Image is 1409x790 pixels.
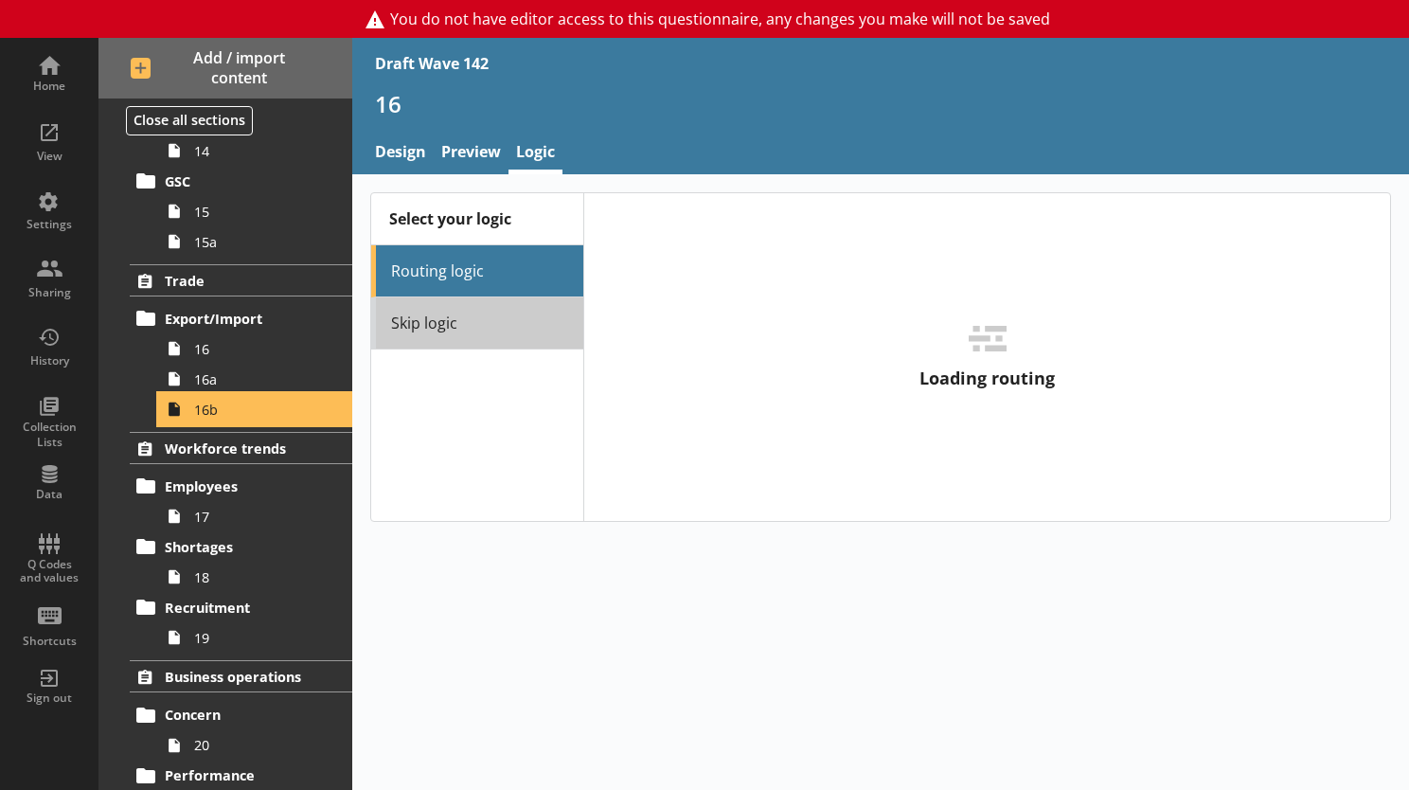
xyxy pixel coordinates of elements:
span: 19 [194,629,329,647]
div: Sharing [16,285,82,300]
span: 16 [194,340,329,358]
span: 18 [194,568,329,586]
a: Design [367,134,434,174]
h1: 16 [375,89,1386,118]
div: Q Codes and values [16,558,82,585]
a: 19 [159,622,352,653]
span: 17 [194,508,329,526]
div: View [16,149,82,164]
a: GSC [130,166,352,196]
div: Sign out [16,691,82,706]
span: Add / import content [131,48,321,88]
span: 20 [194,736,329,754]
li: Concern20 [138,700,352,761]
a: Business operations [130,660,352,692]
span: 16b [194,401,329,419]
a: 18 [159,562,352,592]
li: Shortages18 [138,531,352,592]
a: 17 [159,501,352,531]
div: Data [16,487,82,502]
a: 14 [159,135,352,166]
span: 16a [194,370,329,388]
span: Recruitment [165,599,321,617]
span: Concern [165,706,321,724]
div: History [16,353,82,368]
div: Collection Lists [16,420,82,449]
a: Logic [508,134,562,174]
a: Workforce trends [130,432,352,464]
span: 15a [194,233,329,251]
div: Home [16,79,82,94]
a: 16b [159,394,352,424]
a: Concern [130,700,352,730]
li: Employees17 [138,471,352,531]
button: Close all sections [126,106,253,135]
li: TradeExport/Import1616a16b [98,264,352,424]
a: 15 [159,196,352,226]
div: Settings [16,217,82,232]
a: Employees [130,471,352,501]
li: Workforce trendsEmployees17Shortages18Recruitment19 [98,432,352,653]
a: Export/Import [130,303,352,333]
span: GSC [165,172,321,190]
span: 14 [194,142,329,160]
a: 20 [159,730,352,761]
span: Trade [165,272,321,290]
a: Shortages [130,531,352,562]
a: Preview [434,134,508,174]
span: 15 [194,203,329,221]
li: Recruitment19 [138,592,352,653]
li: Export/Import1616a16b [138,303,352,424]
span: Performance [165,766,321,784]
div: Draft Wave 142 [375,53,489,74]
span: Employees [165,477,321,495]
li: GSC1515a [138,166,352,257]
a: Skip logic [371,297,583,350]
a: Trade [130,264,352,296]
span: Workforce trends [165,440,321,458]
div: Shortcuts [16,634,82,649]
a: 15a [159,226,352,257]
button: Add / import content [98,38,352,99]
a: Recruitment [130,592,352,622]
p: Loading routing [919,367,1055,389]
a: 16a [159,364,352,394]
span: Business operations [165,668,321,686]
span: Shortages [165,538,321,556]
span: Export/Import [165,310,321,328]
li: Supply chainsUK Proc14GSC1515a [98,66,352,257]
div: Select your logic [371,193,583,245]
a: 16 [159,333,352,364]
